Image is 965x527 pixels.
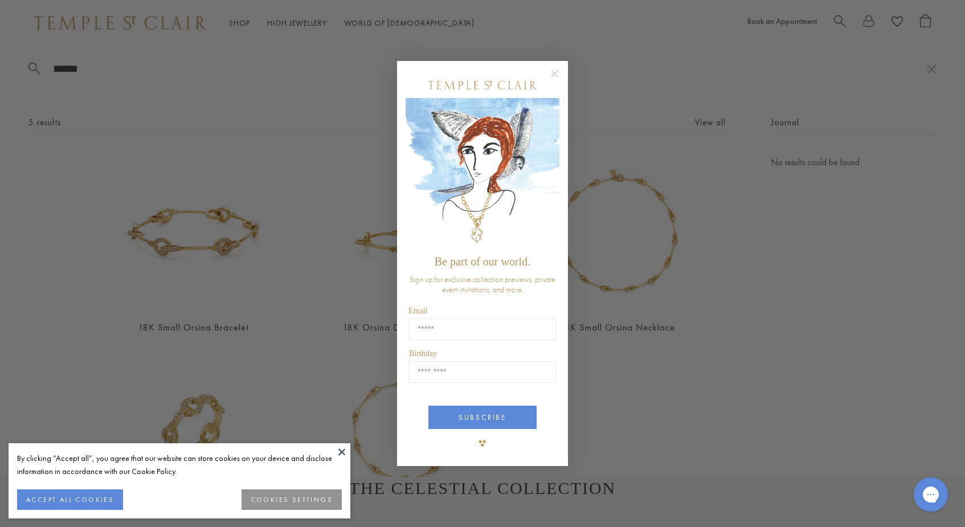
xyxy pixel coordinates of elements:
[409,318,556,340] input: Email
[409,349,437,358] span: Birthday
[428,81,537,89] img: Temple St. Clair
[17,452,342,478] div: By clicking “Accept all”, you agree that our website can store cookies on your device and disclos...
[428,406,537,429] button: SUBSCRIBE
[908,473,954,516] iframe: Gorgias live chat messenger
[553,72,567,87] button: Close dialog
[242,489,342,510] button: COOKIES SETTINGS
[408,307,427,315] span: Email
[410,274,555,295] span: Sign up for exclusive collection previews, private event invitations, and more.
[406,98,559,250] img: c4a9eb12-d91a-4d4a-8ee0-386386f4f338.jpeg
[17,489,123,510] button: ACCEPT ALL COOKIES
[471,432,494,455] img: TSC
[435,255,530,268] span: Be part of our world.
